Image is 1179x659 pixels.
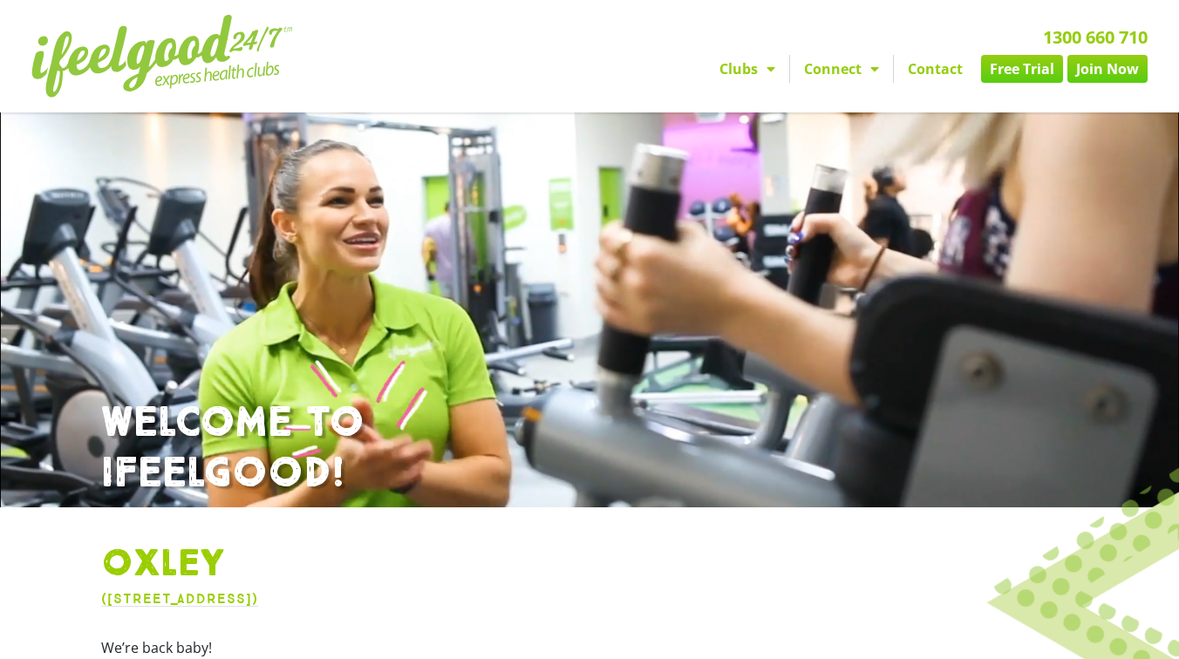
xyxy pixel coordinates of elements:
[101,542,1078,588] h1: Oxley
[790,55,893,83] a: Connect
[705,55,789,83] a: Clubs
[101,637,1078,658] p: We’re back baby!
[894,55,977,83] a: Contact
[428,55,1148,83] nav: Menu
[1043,25,1148,49] a: 1300 660 710
[101,398,1078,499] h1: WELCOME TO IFEELGOOD!
[981,55,1063,83] a: Free Trial
[101,590,258,607] a: ([STREET_ADDRESS])
[1067,55,1148,83] a: Join Now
